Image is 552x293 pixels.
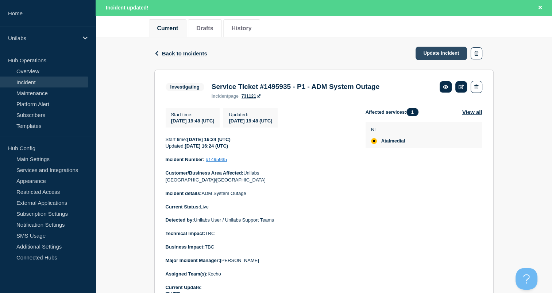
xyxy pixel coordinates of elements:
p: NL [371,127,405,132]
span: incident [212,94,228,99]
span: Back to Incidents [162,50,207,56]
button: Back to Incidents [154,50,207,56]
p: Unilabs [GEOGRAPHIC_DATA]/[GEOGRAPHIC_DATA] [166,170,354,183]
span: Incident updated! [106,5,148,11]
p: TBC [166,230,354,237]
strong: Technical Impact: [166,231,205,236]
strong: Incident details: [166,191,202,196]
button: Current [157,25,178,32]
strong: Current Status: [166,204,200,210]
p: Start time : [171,112,215,117]
p: Updated: [166,143,354,149]
strong: Assigned Team(s): [166,271,208,277]
a: #1495935 [206,157,227,162]
span: [DATE] 19:48 (UTC) [171,118,215,124]
div: [DATE] 19:48 (UTC) [229,117,272,124]
span: Affected services: [366,108,422,116]
span: Atalmedial [381,138,405,144]
p: Unilabs [8,35,78,41]
button: History [232,25,252,32]
strong: Business Impact: [166,244,205,250]
strong: [DATE] 16:24 (UTC) [185,143,228,149]
button: Drafts [196,25,213,32]
a: Update incident [416,47,467,60]
p: Updated : [229,112,272,117]
strong: [DATE] 16:24 (UTC) [187,137,231,142]
p: [PERSON_NAME] [166,257,354,264]
span: 1 [406,108,418,116]
strong: Current Update: [166,285,202,290]
div: affected [371,138,377,144]
span: Investigating [166,83,204,91]
button: View all [462,108,482,116]
p: ADM System Outage [166,190,354,197]
a: 731121 [242,94,260,99]
strong: Incident Number: [166,157,205,162]
p: TBC [166,244,354,250]
strong: Customer/Business Area Affected: [166,170,244,176]
p: Live [166,204,354,210]
strong: Major Incident Manager: [166,258,220,263]
iframe: Help Scout Beacon - Open [516,268,537,290]
h3: Service Ticket #1495935 - P1 - ADM System Outage [212,83,379,91]
p: Start time: [166,136,354,143]
p: Kocho [166,271,354,277]
p: page [212,94,239,99]
button: Close banner [536,4,545,12]
p: Unilabs User / Unilabs Support Teams [166,217,354,223]
strong: Detected by: [166,217,194,223]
